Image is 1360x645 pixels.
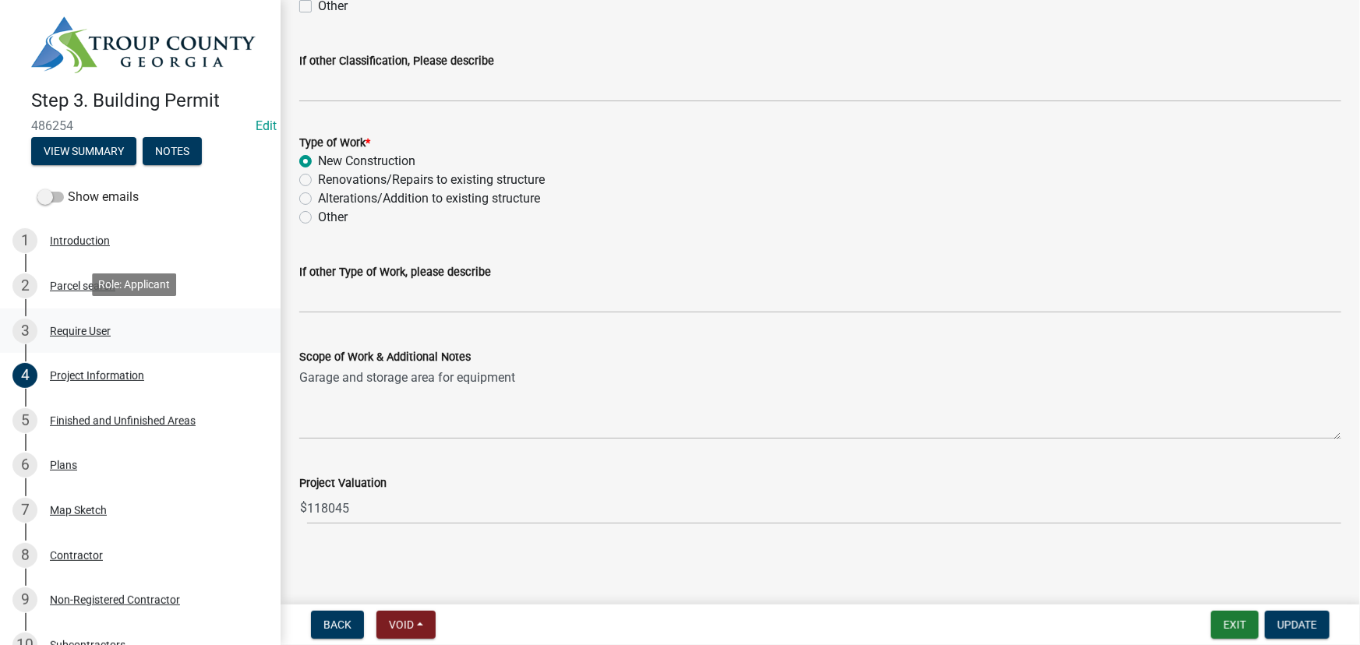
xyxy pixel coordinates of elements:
wm-modal-confirm: Edit Application Number [256,118,277,133]
label: Alterations/Addition to existing structure [318,189,540,208]
div: Role: Applicant [92,273,176,296]
label: Renovations/Repairs to existing structure [318,171,545,189]
div: 7 [12,498,37,523]
span: 486254 [31,118,249,133]
div: 6 [12,453,37,478]
label: If other Type of Work, please describe [299,267,491,278]
label: Other [318,208,348,227]
div: Finished and Unfinished Areas [50,415,196,426]
div: Plans [50,460,77,471]
div: Require User [50,326,111,337]
label: Scope of Work & Additional Notes [299,352,471,363]
div: 5 [12,408,37,433]
img: Troup County, Georgia [31,16,256,73]
span: Back [323,619,351,631]
span: Update [1277,619,1317,631]
div: 2 [12,273,37,298]
a: Edit [256,118,277,133]
button: Update [1265,611,1330,639]
div: 8 [12,543,37,568]
label: Project Valuation [299,478,387,489]
div: 9 [12,587,37,612]
button: Exit [1211,611,1259,639]
div: 1 [12,228,37,253]
button: Notes [143,137,202,165]
button: Back [311,611,364,639]
label: New Construction [318,152,415,171]
label: Type of Work [299,138,370,149]
button: View Summary [31,137,136,165]
label: Show emails [37,188,139,206]
div: 3 [12,319,37,344]
div: Contractor [50,550,103,561]
div: Project Information [50,370,144,381]
div: Parcel search [50,280,115,291]
div: Map Sketch [50,505,107,516]
button: Void [376,611,436,639]
div: 4 [12,363,37,388]
div: Non-Registered Contractor [50,594,180,605]
h4: Step 3. Building Permit [31,90,268,112]
span: Void [389,619,414,631]
span: $ [299,492,308,524]
wm-modal-confirm: Summary [31,146,136,158]
div: Introduction [50,235,110,246]
label: If other Classification, Please describe [299,56,494,67]
wm-modal-confirm: Notes [143,146,202,158]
